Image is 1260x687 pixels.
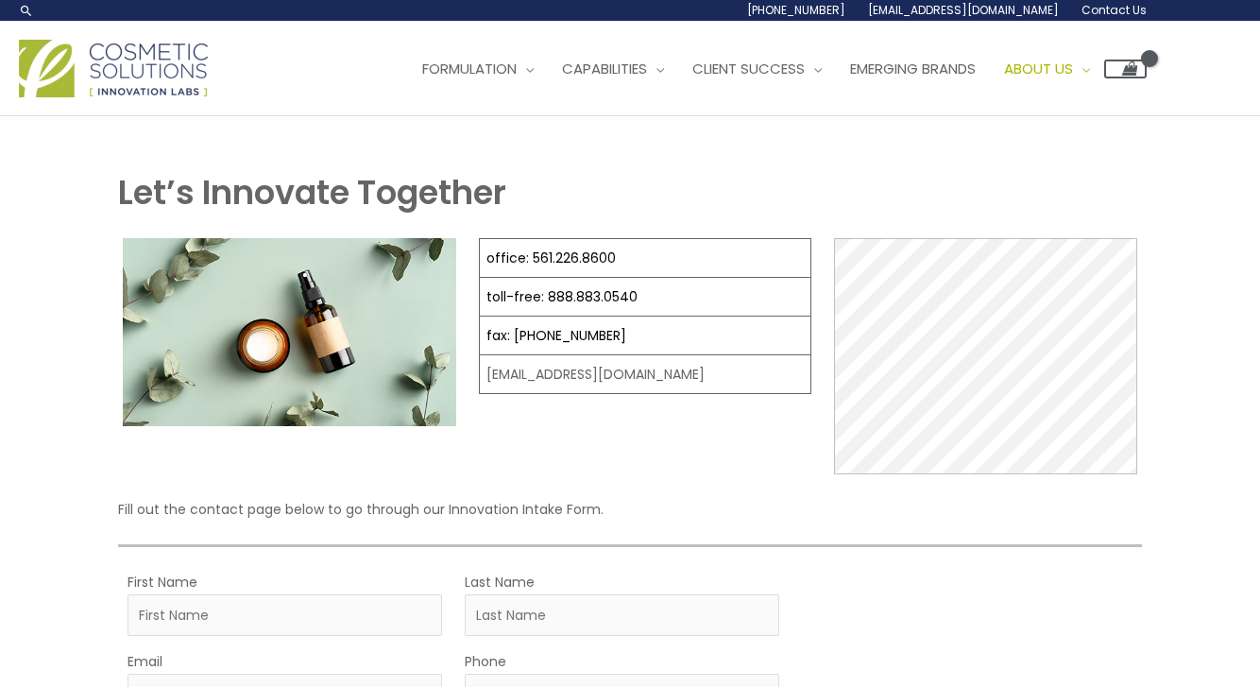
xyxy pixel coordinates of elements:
[394,41,1147,97] nav: Site Navigation
[486,249,616,267] a: office: 561.226.8600
[868,2,1059,18] span: [EMAIL_ADDRESS][DOMAIN_NAME]
[118,169,506,215] strong: Let’s Innovate Together
[486,326,626,345] a: fax: [PHONE_NUMBER]
[1104,60,1147,78] a: View Shopping Cart, empty
[128,594,442,636] input: First Name
[1004,59,1073,78] span: About Us
[747,2,845,18] span: [PHONE_NUMBER]
[465,649,506,674] label: Phone
[123,238,456,426] img: Contact page image for private label skincare manufacturer Cosmetic solutions shows a skin care b...
[548,41,678,97] a: Capabilities
[128,649,162,674] label: Email
[465,570,535,594] label: Last Name
[836,41,990,97] a: Emerging Brands
[1081,2,1147,18] span: Contact Us
[479,355,811,394] td: [EMAIL_ADDRESS][DOMAIN_NAME]
[562,59,647,78] span: Capabilities
[408,41,548,97] a: Formulation
[422,59,517,78] span: Formulation
[19,40,208,97] img: Cosmetic Solutions Logo
[678,41,836,97] a: Client Success
[486,287,638,306] a: toll-free: 888.883.0540
[118,497,1142,522] p: Fill out the contact page below to go through our Innovation Intake Form.
[990,41,1104,97] a: About Us
[128,570,197,594] label: First Name
[19,3,34,18] a: Search icon link
[692,59,805,78] span: Client Success
[465,594,779,636] input: Last Name
[850,59,976,78] span: Emerging Brands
